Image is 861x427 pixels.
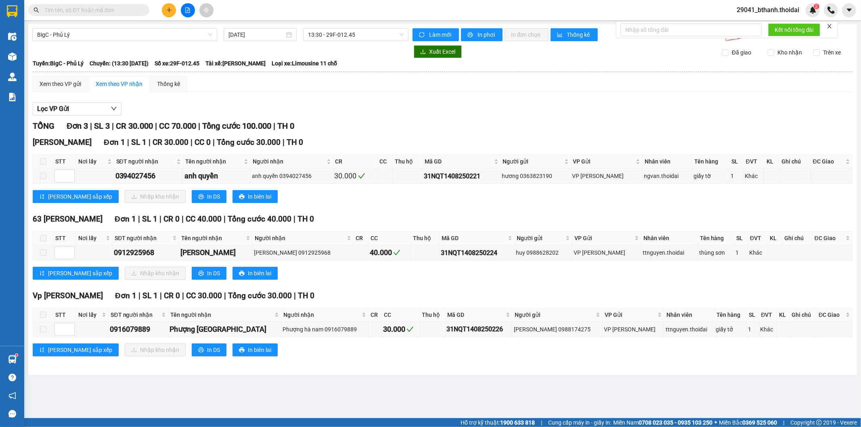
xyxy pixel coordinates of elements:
span: | [224,291,226,300]
span: | [294,291,296,300]
td: 31NQT1408250226 [445,322,513,337]
td: VP Nguyễn Quốc Trị [571,168,643,184]
span: SL 1 [131,138,147,147]
div: giấy tờ [693,172,728,180]
span: | [213,138,215,147]
span: Số xe: 29F-012.45 [155,59,199,68]
span: | [191,138,193,147]
img: logo-vxr [7,5,17,17]
span: Lọc VP Gửi [37,104,69,114]
button: downloadXuất Excel [414,45,462,58]
span: Kho nhận [774,48,805,57]
button: Kết nối tổng đài [768,23,820,36]
span: Người gửi [517,234,564,243]
span: printer [467,32,474,38]
th: SL [747,308,759,322]
div: ttnguyen.thoidai [666,325,713,334]
span: 13:30 - 29F-012.45 [308,29,403,41]
button: downloadNhập kho nhận [125,343,186,356]
span: Kết nối tổng đài [775,25,814,34]
span: CR 30.000 [116,121,153,131]
span: Miền Nam [613,418,712,427]
span: printer [239,347,245,354]
td: trương văn vịnh [179,245,253,261]
span: | [160,291,162,300]
span: sort-ascending [39,270,45,277]
div: [PERSON_NAME] 0912925968 [254,248,352,257]
span: | [224,214,226,224]
span: CC 40.000 [186,214,222,224]
img: warehouse-icon [8,73,17,81]
span: TỔNG [33,121,54,131]
span: CC 70.000 [159,121,196,131]
button: downloadNhập kho nhận [125,190,186,203]
span: search [34,7,39,13]
span: CR 0 [163,214,180,224]
span: Đơn 1 [104,138,125,147]
span: Làm mới [429,30,452,39]
span: close [827,23,832,29]
th: Nhân viên [664,308,715,322]
div: Phượng [GEOGRAPHIC_DATA] [170,324,280,335]
td: VP Nguyễn Quốc Trị [603,322,664,337]
th: Ghi chú [790,308,817,322]
th: Thu hộ [411,232,440,245]
span: Tài xế: [PERSON_NAME] [205,59,266,68]
span: [PERSON_NAME] sắp xếp [48,269,112,278]
button: printerIn biên lai [233,190,278,203]
span: TH 0 [298,291,314,300]
b: Tuyến: BigC - Phủ Lý [33,60,84,67]
div: 31NQT1408250226 [446,324,511,334]
span: Tổng cước 100.000 [202,121,271,131]
th: Tên hàng [692,155,729,168]
button: bar-chartThống kê [551,28,598,41]
span: Người nhận [283,310,360,319]
span: down [111,105,117,112]
span: | [198,121,200,131]
div: huy 0988628202 [516,248,571,257]
span: ĐC Giao [819,310,844,319]
button: downloadNhập kho nhận [125,267,186,280]
span: | [90,121,92,131]
th: Thu hộ [420,308,445,322]
td: 0394027456 [114,168,183,184]
span: CR 0 [164,291,180,300]
input: Tìm tên, số ĐT hoặc mã đơn [44,6,140,15]
span: aim [203,7,209,13]
span: check [358,172,365,180]
button: sort-ascending[PERSON_NAME] sắp xếp [33,267,119,280]
div: Khác [760,325,775,334]
td: anh quyền [183,168,251,184]
span: Trên xe [820,48,844,57]
div: anh quyền 0394027456 [252,172,331,180]
span: printer [239,194,245,200]
th: SL [734,232,748,245]
img: warehouse-icon [8,32,17,41]
span: printer [198,347,204,354]
span: Nơi lấy [78,234,104,243]
strong: 1900 633 818 [500,419,535,426]
span: Tổng cước 30.000 [217,138,281,147]
span: BigC - Phủ Lý [37,29,212,41]
div: 31NQT1408250224 [441,248,513,258]
span: TH 0 [277,121,294,131]
span: CC 0 [195,138,211,147]
span: CR 30.000 [153,138,189,147]
span: [PERSON_NAME] sắp xếp [48,192,112,201]
span: | [138,291,140,300]
div: 0394027456 [115,170,182,182]
td: 31NQT1408250221 [423,168,501,184]
div: Khác [749,248,767,257]
sup: 2 [814,4,819,9]
button: printerIn phơi [461,28,503,41]
span: ĐC Giao [815,234,844,243]
span: VP Gửi [573,157,635,166]
span: In DS [207,269,220,278]
button: printerIn biên lai [233,267,278,280]
button: file-add [181,3,195,17]
span: message [8,410,16,418]
div: 0912925968 [114,247,178,258]
div: VP [PERSON_NAME] [572,172,641,180]
span: Đã giao [729,48,754,57]
span: | [541,418,542,427]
